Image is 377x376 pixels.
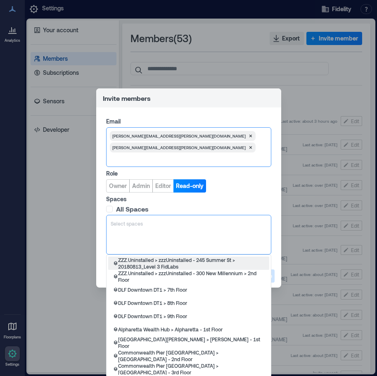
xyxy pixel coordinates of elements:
[129,179,153,193] button: Admin
[106,179,130,193] button: Owner
[132,182,150,190] span: Admin
[96,88,281,107] header: Invite members
[176,182,204,190] span: Read-only
[116,205,149,213] span: All Spaces
[173,179,206,193] button: Read-only
[118,349,264,362] p: Commonwealth Pier [GEOGRAPHIC_DATA] > [GEOGRAPHIC_DATA] - 2nd Floor
[118,313,187,319] p: DLF Downtown DT1 > 9th Floor
[118,300,187,306] p: DLF Downtown DT1 > 8th Floor
[106,195,270,203] label: Spaces
[112,144,246,151] span: [PERSON_NAME][EMAIL_ADDRESS][PERSON_NAME][DOMAIN_NAME]
[106,169,270,178] label: Role
[118,362,264,376] p: Commonwealth Pier [GEOGRAPHIC_DATA] > [GEOGRAPHIC_DATA] - 3rd Floor
[152,179,174,193] button: Editor
[112,133,246,139] span: [PERSON_NAME][EMAIL_ADDRESS][PERSON_NAME][DOMAIN_NAME]
[109,182,127,190] span: Owner
[106,117,270,126] label: Email
[118,257,264,270] p: ZZZ.Uninstalled > zzzUninstalled - 245 Summer St > 20180813_Level 3 FidLabs
[155,182,171,190] span: Editor
[118,286,187,293] p: DLF Downtown DT1 > 7th Floor
[118,270,264,283] p: ZZZ.Uninstalled > zzzUninstalled - 300 New Millennium > 2nd Floor
[118,326,223,333] p: Alpharetta Wealth Hub > Alpharetta - 1st Floor
[118,336,264,349] p: [GEOGRAPHIC_DATA][PERSON_NAME] > [PERSON_NAME] - 1st Floor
